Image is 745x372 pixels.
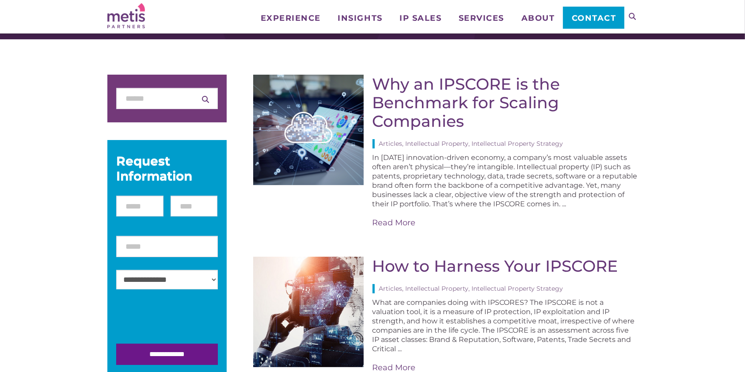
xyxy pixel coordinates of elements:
a: Read More [372,217,638,228]
span: Services [459,14,504,22]
span: Experience [261,14,321,22]
div: Request Information [116,153,218,183]
a: Contact [563,7,624,29]
span: About [521,14,555,22]
div: Articles, Intellectual Property, Intellectual Property Strategy [372,284,638,293]
div: In [DATE] innovation-driven economy, a company’s most valuable assets often aren’t physical—they’... [372,153,638,228]
div: Articles, Intellectual Property, Intellectual Property Strategy [372,139,638,148]
img: Metis Partners [107,3,145,28]
span: IP Sales [399,14,441,22]
span: Insights [338,14,382,22]
iframe: reCAPTCHA [116,302,251,337]
a: Why an IPSCORE is the Benchmark for Scaling Companies [372,74,560,131]
span: Contact [572,14,616,22]
a: How to Harness Your IPSCORE [372,256,618,276]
